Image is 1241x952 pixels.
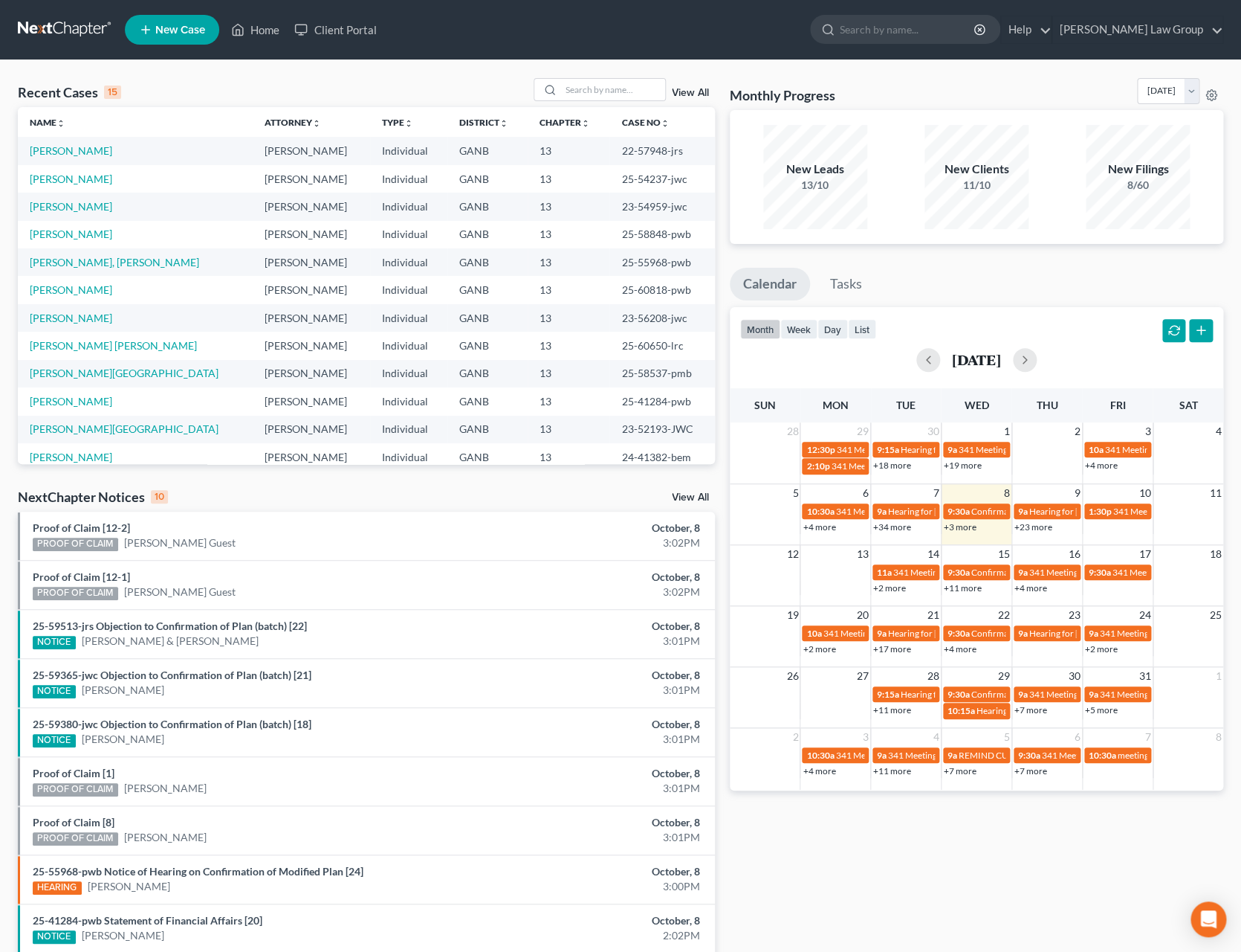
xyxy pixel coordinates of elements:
[253,193,370,220] td: [PERSON_NAME]
[447,387,528,415] td: GANB
[944,765,976,776] a: +7 more
[487,668,700,683] div: October, 8
[1002,422,1011,440] span: 1
[873,643,911,654] a: +17 more
[1179,399,1197,411] span: Sat
[224,16,287,43] a: Home
[30,367,218,379] a: [PERSON_NAME][GEOGRAPHIC_DATA]
[447,332,528,359] td: GANB
[30,422,218,435] a: [PERSON_NAME][GEOGRAPHIC_DATA]
[855,667,870,685] span: 27
[253,221,370,248] td: [PERSON_NAME]
[1138,667,1153,685] span: 31
[528,332,609,359] td: 13
[370,387,447,415] td: Individual
[370,443,447,471] td: Individual
[896,399,916,411] span: Tue
[609,193,714,220] td: 23-54959-jwc
[447,360,528,387] td: GANB
[487,570,700,585] div: October, 8
[952,352,1001,367] h2: [DATE]
[877,444,899,455] span: 9:15a
[447,304,528,332] td: GANB
[1089,506,1112,517] span: 1:30p
[447,443,528,471] td: GANB
[1067,606,1082,624] span: 23
[487,830,700,845] div: 3:01PM
[253,332,370,359] td: [PERSON_NAME]
[487,913,700,928] div: October, 8
[1089,750,1116,761] span: 10:30a
[609,416,714,443] td: 23-52193-JWC
[33,538,118,551] div: PROOF OF CLAIM
[1018,628,1028,639] span: 9a
[487,585,700,599] div: 3:02PM
[487,717,700,732] div: October, 8
[1014,704,1047,715] a: +7 more
[971,628,1141,639] span: Confirmation Hearing for [PERSON_NAME]
[370,276,447,303] td: Individual
[1002,728,1011,746] span: 5
[82,928,164,943] a: [PERSON_NAME]
[540,117,590,128] a: Chapterunfold_more
[609,276,714,303] td: 25-60818-pwb
[926,606,941,624] span: 21
[840,16,976,43] input: Search by name...
[806,460,829,472] span: 2:10p
[861,484,870,502] span: 6
[528,165,609,193] td: 13
[609,165,714,193] td: 25-54237-jwc
[817,319,848,339] button: day
[447,276,528,303] td: GANB
[730,268,810,300] a: Calendar
[855,545,870,563] span: 13
[926,422,941,440] span: 30
[487,732,700,747] div: 3:01PM
[124,585,236,599] a: [PERSON_NAME] Guest
[791,728,800,746] span: 2
[944,643,976,654] a: +4 more
[88,879,170,894] a: [PERSON_NAME]
[947,689,970,700] span: 9:30a
[672,492,709,503] a: View All
[487,766,700,781] div: October, 8
[944,582,982,594] a: +11 more
[253,416,370,443] td: [PERSON_NAME]
[1018,567,1028,578] span: 9a
[609,443,714,471] td: 24-41382-bem
[30,451,112,463] a: [PERSON_NAME]
[370,248,447,276] td: Individual
[944,460,982,471] a: +19 more
[487,521,700,535] div: October, 8
[877,750,887,761] span: 9a
[785,667,800,685] span: 26
[1029,689,1163,700] span: 341 Meeting for [PERSON_NAME]
[370,221,447,248] td: Individual
[780,319,817,339] button: week
[287,16,383,43] a: Client Portal
[754,399,776,411] span: Sun
[1089,567,1111,578] span: 9:30a
[901,689,1017,700] span: Hearing for [PERSON_NAME]
[30,173,112,185] a: [PERSON_NAME]
[265,117,321,128] a: Attorneyunfold_more
[1214,728,1223,746] span: 8
[253,443,370,471] td: [PERSON_NAME]
[609,387,714,415] td: 25-41284-pwb
[877,506,887,517] span: 9a
[947,628,970,639] span: 9:30a
[33,570,130,583] a: Proof of Claim [12-1]
[1036,399,1057,411] span: Thu
[370,332,447,359] td: Individual
[803,643,835,654] a: +2 more
[528,221,609,248] td: 13
[1029,628,1145,639] span: Hearing for [PERSON_NAME]
[806,444,835,455] span: 12:30p
[30,395,112,408] a: [PERSON_NAME]
[253,387,370,415] td: [PERSON_NAME]
[873,521,911,533] a: +34 more
[855,422,870,440] span: 29
[944,521,976,533] a: +3 more
[1089,689,1098,700] span: 9a
[831,460,965,472] span: 341 Meeting for [PERSON_NAME]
